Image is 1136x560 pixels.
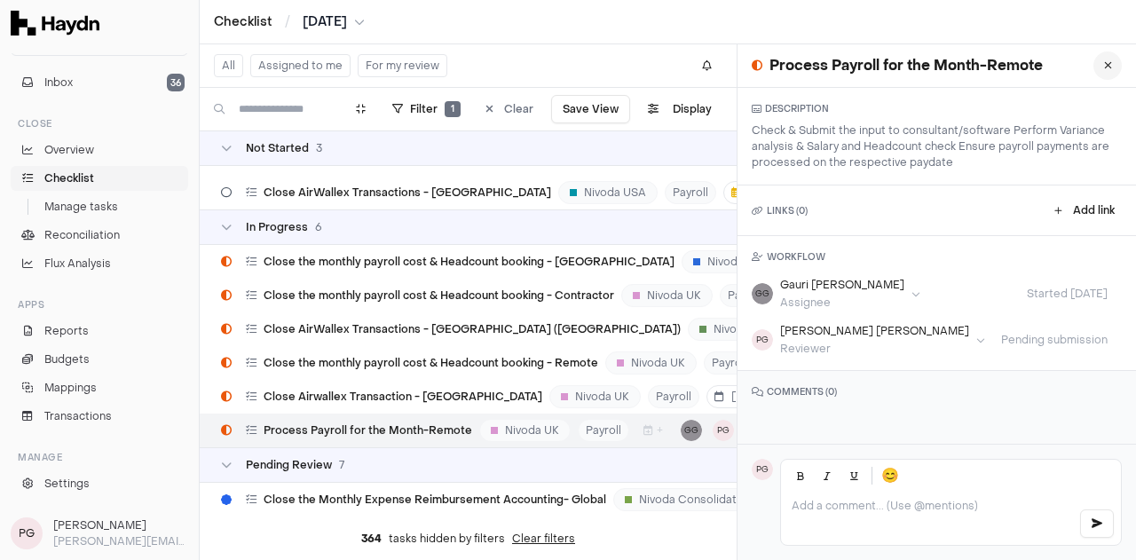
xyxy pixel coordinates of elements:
button: GGGauri [PERSON_NAME]Assignee [752,278,920,310]
div: Nivoda USA [558,181,658,204]
h3: LINKS ( 0 ) [752,204,808,217]
a: Transactions [11,404,188,429]
p: Check & Submit the input to consultant/software Perform Variance analysis & Salary and Headcount ... [752,122,1122,170]
button: PG [713,420,734,441]
div: Close [11,109,188,138]
span: Overview [44,142,94,158]
span: Close the Monthly Expense Reimbursement Accounting- Global [264,493,606,507]
span: Checklist [44,170,94,186]
span: Reports [44,323,89,339]
div: Nivoda UK [688,318,779,341]
a: Reconciliation [11,223,188,248]
h3: DESCRIPTION [752,102,1122,115]
span: Close the monthly payroll cost & Headcount booking - Contractor [264,288,614,303]
span: [DATE] [303,13,347,31]
span: Close AirWallex Transactions - [GEOGRAPHIC_DATA] ([GEOGRAPHIC_DATA]) [264,322,681,336]
span: Flux Analysis [44,256,111,272]
div: Apps [11,290,188,319]
span: Pending submission [987,333,1122,347]
button: Underline (Ctrl+U) [841,463,866,488]
span: 3 [316,141,322,155]
button: Bold (Ctrl+B) [788,463,813,488]
span: PG [752,459,773,480]
button: [DATE] [706,385,777,408]
div: tasks hidden by filters [200,517,737,560]
span: PG [11,517,43,549]
span: Started [DATE] [1013,287,1122,301]
button: PG[PERSON_NAME] [PERSON_NAME]Reviewer [752,324,985,356]
button: Display [637,95,722,123]
span: 364 [361,532,382,546]
span: Not Started [246,141,309,155]
div: Nivoda Consolidation (USD) [613,488,797,511]
a: Budgets [11,347,188,372]
button: GG [681,420,702,441]
button: Clear [475,95,544,123]
button: + [636,419,670,442]
h3: WORKFLOW [752,250,1122,264]
a: Reports [11,319,188,343]
span: 😊 [881,465,899,486]
span: In Progress [246,220,308,234]
nav: breadcrumb [214,13,365,31]
span: / [281,12,294,30]
button: Save View [551,95,630,123]
span: Transactions [44,408,112,424]
span: GG [752,283,773,304]
span: Payroll [578,419,629,442]
a: Flux Analysis [11,251,188,276]
span: Close the monthly payroll cost & Headcount booking - [GEOGRAPHIC_DATA] [264,255,674,269]
span: Close AirWallex Transactions - [GEOGRAPHIC_DATA] [264,185,551,200]
span: Reconciliation [44,227,120,243]
button: Filter1 [382,95,471,123]
span: Budgets [44,351,90,367]
div: Assignee [780,296,904,310]
span: Settings [44,476,90,492]
div: [PERSON_NAME] [PERSON_NAME] [780,324,969,338]
button: Italic (Ctrl+I) [815,463,840,488]
span: Payroll [704,351,755,375]
span: Process Payroll for the Month-Remote [264,423,472,438]
a: Manage tasks [11,194,188,219]
span: PG [752,329,773,351]
h3: [PERSON_NAME] [53,517,188,533]
div: Reviewer [780,342,969,356]
p: [PERSON_NAME][EMAIL_ADDRESS][DOMAIN_NAME] [53,533,188,549]
div: Nivoda UK [549,385,641,408]
span: Mappings [44,380,97,396]
span: 1 [445,101,461,117]
button: [DATE] [723,181,793,204]
a: Settings [11,471,188,496]
button: Clear filters [512,532,575,546]
span: Close Airwallex Transaction - [GEOGRAPHIC_DATA] [264,390,542,404]
a: Checklist [214,13,272,31]
span: Payroll [665,181,716,204]
button: [DATE] [303,13,365,31]
button: All [214,54,243,77]
span: Close the monthly payroll cost & Headcount booking - Remote [264,356,598,370]
span: [DATE] [731,185,785,200]
span: Manage tasks [44,199,118,215]
div: Nivoda UK [479,419,571,442]
div: Nivoda India [682,250,783,273]
span: Payroll [720,284,771,307]
button: Inbox36 [11,70,188,95]
img: Haydn Logo [11,11,99,35]
a: Checklist [11,166,188,191]
span: [DATE] [714,390,769,404]
div: Nivoda UK [605,351,697,375]
button: Add link [1047,200,1122,221]
span: Inbox [44,75,73,91]
button: Assigned to me [250,54,351,77]
div: Nivoda UK [621,284,713,307]
span: Filter [410,102,438,116]
div: Gauri [PERSON_NAME] [780,278,904,292]
a: Mappings [11,375,188,400]
div: Manage [11,443,188,471]
h1: Process Payroll for the Month-Remote [769,55,1043,76]
a: Overview [11,138,188,162]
